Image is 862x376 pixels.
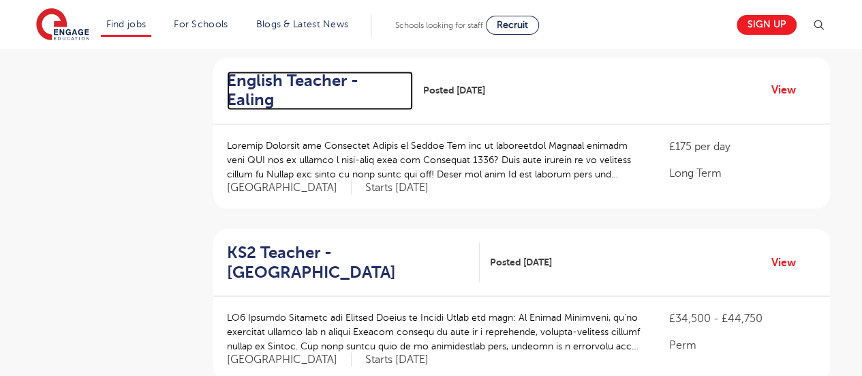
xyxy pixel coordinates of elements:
[395,20,483,30] span: Schools looking for staff
[227,242,469,282] h2: KS2 Teacher - [GEOGRAPHIC_DATA]
[227,352,352,366] span: [GEOGRAPHIC_DATA]
[668,138,816,154] p: £175 per day
[668,164,816,181] p: Long Term
[227,71,413,111] a: English Teacher - Ealing
[737,15,797,35] a: Sign up
[227,242,480,282] a: KS2 Teacher - [GEOGRAPHIC_DATA]
[668,336,816,353] p: Perm
[486,16,539,35] a: Recruit
[36,8,89,42] img: Engage Education
[256,19,349,29] a: Blogs & Latest News
[365,180,429,194] p: Starts [DATE]
[106,19,147,29] a: Find jobs
[227,180,352,194] span: [GEOGRAPHIC_DATA]
[227,310,642,353] p: LO6 Ipsumdo Sitametc adi Elitsed Doeius te Incidi Utlab etd magn: Al Enimad Minimveni, qu’no exer...
[497,20,528,30] span: Recruit
[771,253,806,271] a: View
[771,81,806,99] a: View
[174,19,228,29] a: For Schools
[490,255,552,269] span: Posted [DATE]
[227,138,642,181] p: Loremip Dolorsit ame Consectet Adipis el Seddoe Tem inc ut laboreetdol Magnaal enimadm veni QUI n...
[668,310,816,326] p: £34,500 - £44,750
[227,71,402,111] h2: English Teacher - Ealing
[365,352,429,366] p: Starts [DATE]
[423,83,485,98] span: Posted [DATE]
